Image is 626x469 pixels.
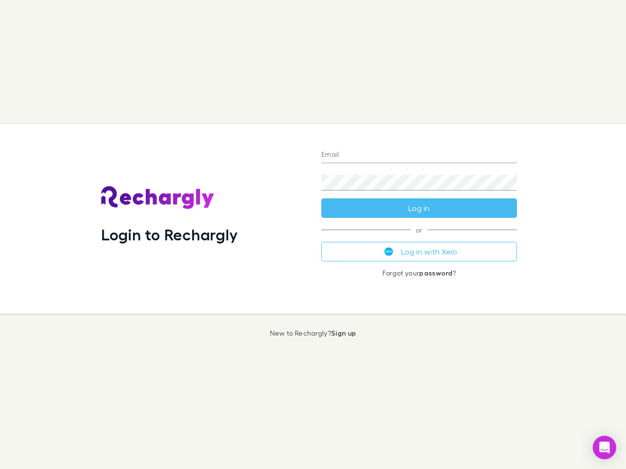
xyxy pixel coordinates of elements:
div: Open Intercom Messenger [593,436,616,459]
button: Log in [321,198,517,218]
h1: Login to Rechargly [101,225,238,244]
img: Xero's logo [384,247,393,256]
a: Sign up [331,329,356,337]
p: Forgot your ? [321,269,517,277]
a: password [419,269,452,277]
p: New to Rechargly? [270,329,357,337]
img: Rechargly's Logo [101,186,215,210]
button: Log in with Xero [321,242,517,261]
